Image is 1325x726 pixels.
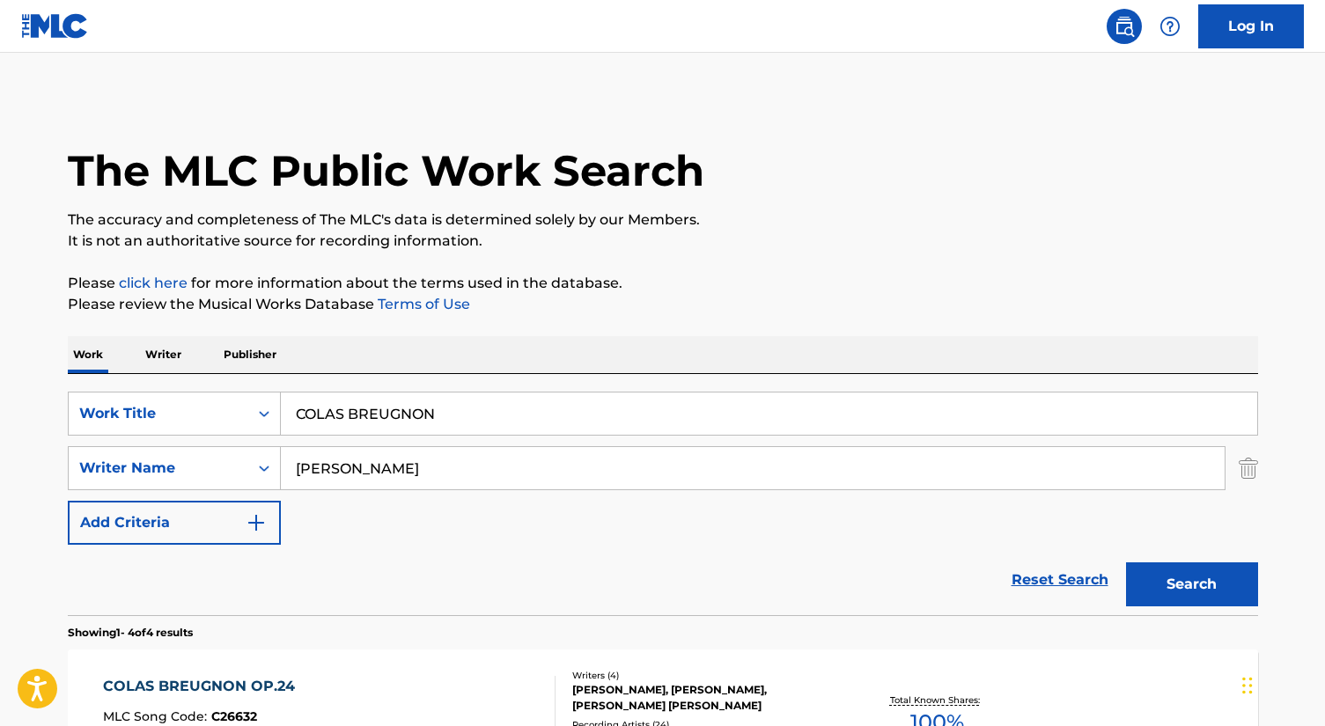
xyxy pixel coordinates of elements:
[21,13,89,39] img: MLC Logo
[1237,642,1325,726] iframe: Chat Widget
[68,336,108,373] p: Work
[1107,9,1142,44] a: Public Search
[68,392,1258,615] form: Search Form
[140,336,187,373] p: Writer
[68,144,704,197] h1: The MLC Public Work Search
[890,693,984,707] p: Total Known Shares:
[68,501,281,545] button: Add Criteria
[68,209,1258,231] p: The accuracy and completeness of The MLC's data is determined solely by our Members.
[68,294,1258,315] p: Please review the Musical Works Database
[68,231,1258,252] p: It is not an authoritative source for recording information.
[68,273,1258,294] p: Please for more information about the terms used in the database.
[246,512,267,533] img: 9d2ae6d4665cec9f34b9.svg
[1242,659,1253,712] div: Drag
[1003,561,1117,599] a: Reset Search
[211,708,257,724] span: C26632
[1239,446,1258,490] img: Delete Criterion
[103,676,304,697] div: COLAS BREUGNON OP.24
[374,296,470,312] a: Terms of Use
[1114,16,1135,37] img: search
[572,669,838,682] div: Writers ( 4 )
[1152,9,1188,44] div: Help
[68,625,193,641] p: Showing 1 - 4 of 4 results
[1198,4,1304,48] a: Log In
[572,682,838,714] div: [PERSON_NAME], [PERSON_NAME], [PERSON_NAME] [PERSON_NAME]
[79,458,238,479] div: Writer Name
[103,708,211,724] span: MLC Song Code :
[119,275,188,291] a: click here
[1126,562,1258,606] button: Search
[1159,16,1181,37] img: help
[218,336,282,373] p: Publisher
[79,403,238,424] div: Work Title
